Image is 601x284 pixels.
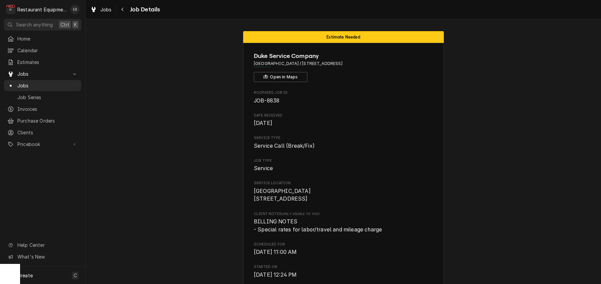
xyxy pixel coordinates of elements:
[254,187,433,203] span: Service Location
[17,70,68,77] span: Jobs
[17,59,78,66] span: Estimates
[17,129,78,136] span: Clients
[326,35,360,39] span: Estimate Needed
[254,264,433,279] div: Started On
[4,68,81,79] a: Go to Jobs
[254,142,433,150] span: Service Type
[254,135,433,141] span: Service Type
[254,143,315,149] span: Service Call (Break/Fix)
[254,188,311,202] span: [GEOGRAPHIC_DATA] [STREET_ADDRESS]
[70,5,80,14] div: EB
[17,253,77,260] span: What's New
[128,5,160,14] span: Job Details
[4,127,81,138] a: Clients
[16,21,53,28] span: Search anything
[17,241,77,248] span: Help Center
[17,141,68,148] span: Pricebook
[254,52,433,82] div: Client Information
[61,21,69,28] span: Ctrl
[254,61,433,67] span: Address
[254,113,433,127] div: Date Received
[74,21,77,28] span: K
[70,5,80,14] div: Emily Bird's Avatar
[254,211,433,217] span: Client Notes
[254,249,297,255] span: [DATE] 11:00 AM
[254,52,433,61] span: Name
[17,105,78,113] span: Invoices
[17,47,78,54] span: Calendar
[88,4,114,15] a: Jobs
[254,119,433,127] span: Date Received
[4,92,81,103] a: Job Series
[254,164,433,172] span: Job Type
[254,218,433,233] span: [object Object]
[100,6,112,13] span: Jobs
[254,242,433,247] span: Scheduled For
[254,181,433,203] div: Service Location
[254,248,433,256] span: Scheduled For
[254,97,433,105] span: Roopairs Job ID
[4,115,81,126] a: Purchase Orders
[4,80,81,91] a: Jobs
[17,6,67,13] div: Restaurant Equipment Diagnostics
[17,94,78,101] span: Job Series
[254,97,279,104] span: JOB-8838
[254,135,433,150] div: Service Type
[254,90,433,95] span: Roopairs Job ID
[254,272,297,278] span: [DATE] 12:24 PM
[282,212,319,216] span: (Only Visible to You)
[254,72,307,82] button: Open in Maps
[243,31,444,43] div: Status
[4,45,81,56] a: Calendar
[254,264,433,270] span: Started On
[254,242,433,256] div: Scheduled For
[254,120,272,126] span: [DATE]
[4,239,81,251] a: Go to Help Center
[254,158,433,172] div: Job Type
[254,158,433,163] span: Job Type
[4,19,81,30] button: Search anythingCtrlK
[117,4,128,15] button: Navigate back
[17,35,78,42] span: Home
[17,117,78,124] span: Purchase Orders
[254,181,433,186] span: Service Location
[254,218,382,233] span: BILLING NOTES - Special rates for labor/travel and mileage charge
[254,90,433,104] div: Roopairs Job ID
[4,139,81,150] a: Go to Pricebook
[254,271,433,279] span: Started On
[4,33,81,44] a: Home
[74,272,77,279] span: C
[254,211,433,234] div: [object Object]
[17,273,33,278] span: Create
[4,57,81,68] a: Estimates
[254,165,273,171] span: Service
[4,103,81,115] a: Invoices
[6,5,15,14] div: R
[6,5,15,14] div: Restaurant Equipment Diagnostics's Avatar
[17,82,78,89] span: Jobs
[4,251,81,262] a: Go to What's New
[254,113,433,118] span: Date Received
